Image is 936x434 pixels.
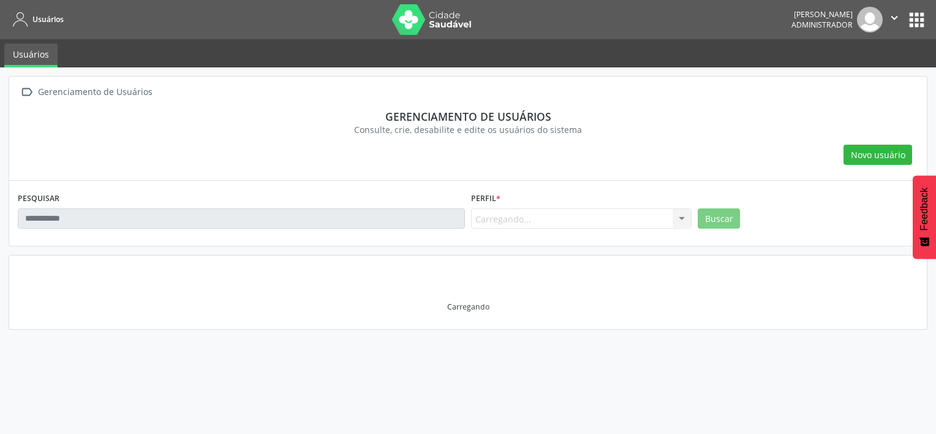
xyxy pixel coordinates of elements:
span: Administrador [791,20,853,30]
label: Perfil [471,189,500,208]
div: [PERSON_NAME] [791,9,853,20]
button: apps [906,9,927,31]
div: Consulte, crie, desabilite e edite os usuários do sistema [26,123,910,136]
i:  [18,83,36,101]
i:  [888,11,901,25]
button: Buscar [698,208,740,229]
div: Carregando [447,302,489,312]
span: Usuários [32,14,64,25]
div: Gerenciamento de usuários [26,110,910,123]
span: Feedback [919,188,930,230]
button: Novo usuário [844,145,912,166]
a: Usuários [9,9,64,29]
button: Feedback - Mostrar pesquisa [913,175,936,259]
a:  Gerenciamento de Usuários [18,83,154,101]
label: PESQUISAR [18,189,59,208]
span: Novo usuário [851,148,905,161]
button:  [883,7,906,32]
a: Usuários [4,44,58,67]
div: Gerenciamento de Usuários [36,83,154,101]
img: img [857,7,883,32]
